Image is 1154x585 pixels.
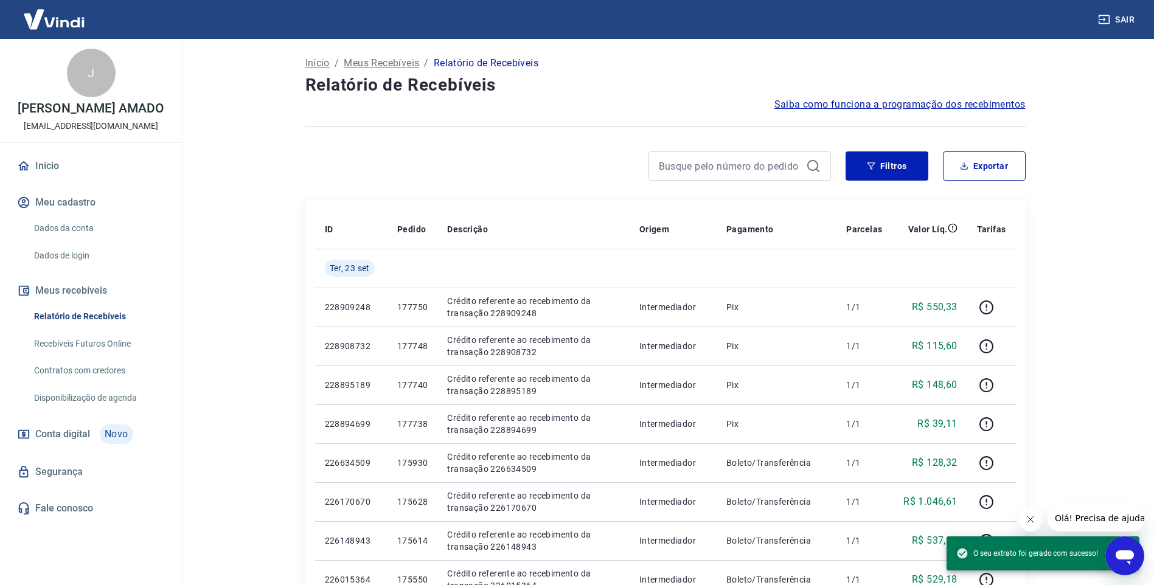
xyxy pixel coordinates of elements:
[639,379,707,391] p: Intermediador
[397,379,428,391] p: 177740
[726,340,827,352] p: Pix
[912,455,958,470] p: R$ 128,32
[15,1,94,38] img: Vindi
[846,418,882,430] p: 1/1
[305,73,1026,97] h4: Relatório de Recebíveis
[29,331,167,356] a: Recebíveis Futuros Online
[29,216,167,241] a: Dados da conta
[846,496,882,508] p: 1/1
[977,223,1006,235] p: Tarifas
[912,300,958,314] p: R$ 550,33
[29,304,167,329] a: Relatório de Recebíveis
[100,424,133,444] span: Novo
[639,535,707,547] p: Intermediador
[397,223,426,235] p: Pedido
[908,223,948,235] p: Valor Líq.
[726,457,827,469] p: Boleto/Transferência
[447,412,619,436] p: Crédito referente ao recebimento da transação 228894699
[726,379,827,391] p: Pix
[943,151,1026,181] button: Exportar
[434,56,538,71] p: Relatório de Recebíveis
[726,418,827,430] p: Pix
[325,457,378,469] p: 226634509
[29,386,167,410] a: Disponibilização de agenda
[18,102,164,115] p: [PERSON_NAME] AMADO
[447,223,488,235] p: Descrição
[1048,505,1144,531] iframe: Mensagem da empresa
[325,496,378,508] p: 226170670
[912,533,958,548] p: R$ 537,20
[1105,536,1144,575] iframe: Botão para abrir a janela de mensagens
[956,547,1098,559] span: O seu extrato foi gerado com sucesso!
[325,340,378,352] p: 228908732
[846,457,882,469] p: 1/1
[639,457,707,469] p: Intermediador
[325,535,378,547] p: 226148943
[917,417,957,431] p: R$ 39,11
[35,426,90,443] span: Conta digital
[659,157,801,175] input: Busque pelo número do pedido
[397,457,428,469] p: 175930
[447,490,619,514] p: Crédito referente ao recebimento da transação 226170670
[774,97,1026,112] a: Saiba como funciona a programação dos recebimentos
[912,378,958,392] p: R$ 148,60
[325,223,333,235] p: ID
[639,301,707,313] p: Intermediador
[726,535,827,547] p: Boleto/Transferência
[639,340,707,352] p: Intermediador
[29,358,167,383] a: Contratos com credores
[24,120,158,133] p: [EMAIL_ADDRESS][DOMAIN_NAME]
[15,459,167,485] a: Segurança
[846,301,882,313] p: 1/1
[305,56,330,71] a: Início
[1096,9,1139,31] button: Sair
[397,340,428,352] p: 177748
[335,56,339,71] p: /
[846,379,882,391] p: 1/1
[67,49,116,97] div: J
[7,9,102,18] span: Olá! Precisa de ajuda?
[846,151,928,181] button: Filtros
[912,339,958,353] p: R$ 115,60
[846,223,882,235] p: Parcelas
[639,496,707,508] p: Intermediador
[447,373,619,397] p: Crédito referente ao recebimento da transação 228895189
[903,494,957,509] p: R$ 1.046,61
[15,277,167,304] button: Meus recebíveis
[726,223,774,235] p: Pagamento
[325,418,378,430] p: 228894699
[397,418,428,430] p: 177738
[325,301,378,313] p: 228909248
[846,340,882,352] p: 1/1
[447,334,619,358] p: Crédito referente ao recebimento da transação 228908732
[397,535,428,547] p: 175614
[447,528,619,553] p: Crédito referente ao recebimento da transação 226148943
[846,535,882,547] p: 1/1
[447,295,619,319] p: Crédito referente ao recebimento da transação 228909248
[397,301,428,313] p: 177750
[15,495,167,522] a: Fale conosco
[726,301,827,313] p: Pix
[726,496,827,508] p: Boleto/Transferência
[397,496,428,508] p: 175628
[1018,507,1043,531] iframe: Fechar mensagem
[325,379,378,391] p: 228895189
[639,418,707,430] p: Intermediador
[15,153,167,179] a: Início
[15,189,167,216] button: Meu cadastro
[344,56,419,71] a: Meus Recebíveis
[330,262,370,274] span: Ter, 23 set
[447,451,619,475] p: Crédito referente ao recebimento da transação 226634509
[29,243,167,268] a: Dados de login
[639,223,669,235] p: Origem
[15,420,167,449] a: Conta digitalNovo
[424,56,428,71] p: /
